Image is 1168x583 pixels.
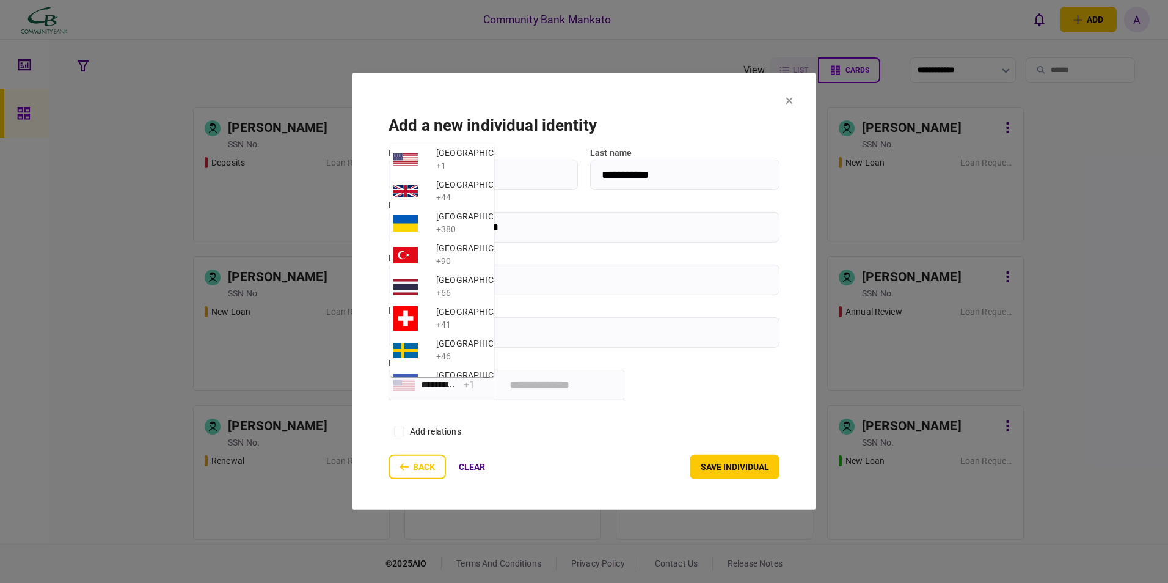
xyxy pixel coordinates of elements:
[389,252,779,265] label: Preferred name
[389,317,779,348] input: ID/SSN
[393,185,418,197] img: gb
[389,147,578,159] label: First name
[393,247,418,263] img: tr
[389,199,779,212] label: email
[436,287,520,299] div: +66
[436,306,520,318] div: [GEOGRAPHIC_DATA]
[393,215,418,232] img: ua
[393,343,418,358] img: se
[478,367,495,384] button: Close
[590,159,779,190] input: Last name
[436,191,520,204] div: +44
[449,455,495,479] button: clear
[389,304,779,317] label: ID/SSN
[436,210,520,223] div: [GEOGRAPHIC_DATA]
[389,116,779,134] h1: add a new individual identity
[393,374,418,391] img: sz
[389,265,779,295] input: Preferred name
[410,425,461,438] div: add relations
[436,147,520,159] div: [GEOGRAPHIC_DATA]
[393,153,418,166] img: us
[393,279,418,295] img: th
[436,318,520,331] div: +41
[436,350,520,363] div: +46
[436,159,520,172] div: +1
[389,212,779,243] input: email
[436,337,520,350] div: [GEOGRAPHIC_DATA]
[436,255,520,268] div: +90
[393,306,418,331] img: ch
[436,369,520,382] div: [GEOGRAPHIC_DATA]
[436,274,520,287] div: [GEOGRAPHIC_DATA]
[389,159,578,190] input: First name
[464,378,475,392] div: +1
[690,455,779,479] button: save individual
[389,358,447,368] label: Phone number
[436,223,520,236] div: +380
[590,147,779,159] label: Last name
[393,380,415,391] img: us
[436,178,520,191] div: [GEOGRAPHIC_DATA]
[436,242,520,255] div: [GEOGRAPHIC_DATA]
